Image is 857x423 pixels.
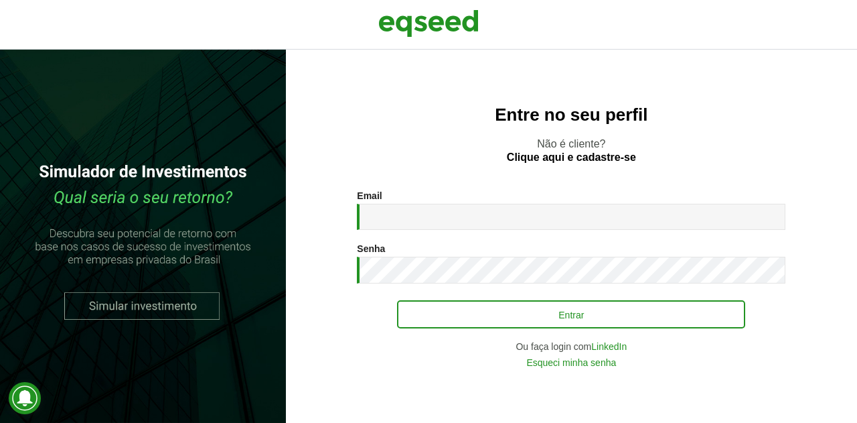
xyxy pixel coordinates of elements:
a: Esqueci minha senha [526,358,616,367]
a: LinkedIn [591,342,627,351]
a: Clique aqui e cadastre-se [507,152,636,163]
img: EqSeed Logo [378,7,479,40]
h2: Entre no seu perfil [313,105,830,125]
label: Senha [357,244,385,253]
label: Email [357,191,382,200]
div: Ou faça login com [357,342,785,351]
p: Não é cliente? [313,137,830,163]
button: Entrar [397,300,745,328]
